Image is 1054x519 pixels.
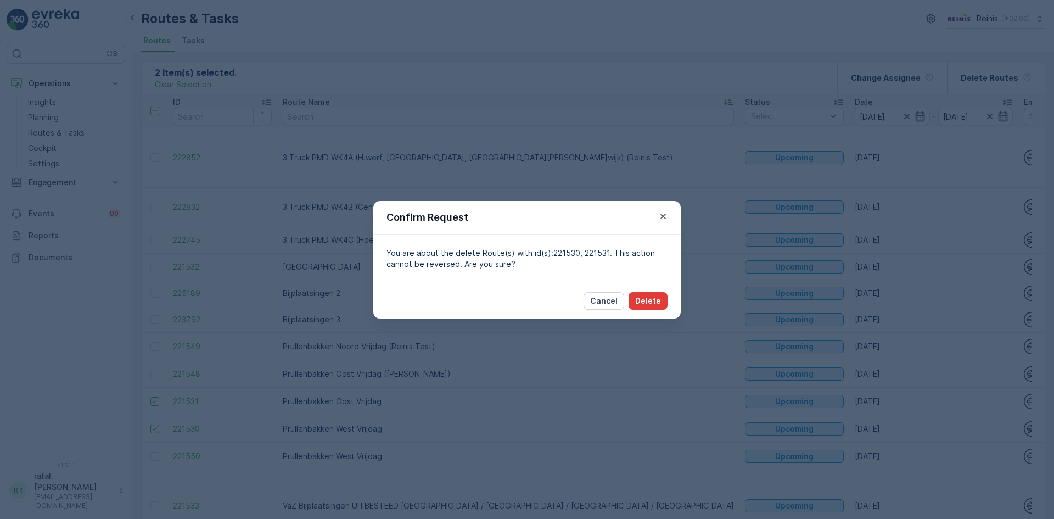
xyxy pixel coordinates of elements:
p: Cancel [590,295,618,306]
button: Delete [629,292,668,310]
p: You are about the delete Route(s) with id(s):221530, 221531. This action cannot be reversed. Are ... [386,248,668,270]
p: Confirm Request [386,210,468,225]
p: Delete [635,295,661,306]
button: Cancel [584,292,624,310]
